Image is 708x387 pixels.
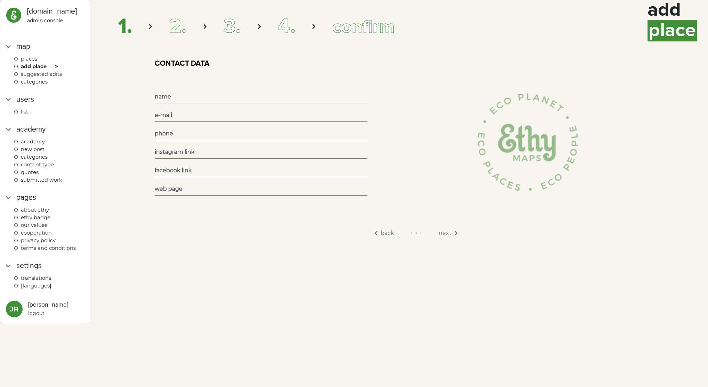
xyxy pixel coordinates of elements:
span: About Ethy [21,207,49,213]
input: facebook link [155,164,368,177]
div: academy [16,124,46,135]
div: admin console [27,17,77,24]
span: Academy [21,139,45,145]
div: Pages [16,192,36,203]
span: CONFIRM [332,18,395,37]
div: [PERSON_NAME] [28,301,68,310]
div: [DOMAIN_NAME] [27,6,77,17]
span: 1. [118,16,132,37]
input: e-mail [155,109,368,122]
span: Suggested edits [21,71,62,77]
input: phone [155,127,368,140]
span: Places [21,56,37,62]
span: Submitted work [21,177,62,183]
span: list [21,109,28,115]
span: CONTENT TYPE [21,161,54,168]
span: 4. [278,16,295,37]
div: settings [16,260,42,271]
span: categories [21,79,48,85]
div: logout [28,310,68,317]
div: CONTACT DATA [150,59,682,68]
input: name [155,90,368,103]
div: map [16,41,30,52]
span: Categories [21,154,48,160]
span: Privacy policy [21,237,56,244]
span: Our values [21,222,47,228]
div: Users [16,94,34,105]
input: instagram link [155,146,368,159]
img: logo3.png [466,85,587,207]
span: Translations [21,275,51,281]
span: BACK [381,229,394,237]
img: ethy-logo [6,7,22,23]
span: Terms and conditions [21,245,76,251]
span: Ethy badge [21,214,50,221]
span: ADD [648,0,681,20]
span: NEXT [439,229,451,237]
span: 2. [169,16,187,37]
span: New post [21,146,44,152]
span: Quotes [21,169,39,175]
span: [languages] [21,283,51,289]
span: ADD PLACE [21,63,47,70]
span: Cooperation [21,230,52,236]
span: PLACE [648,20,697,41]
button: JR [6,301,23,317]
div: . . . [402,223,430,243]
span: 3. [223,16,241,37]
input: web page [155,183,368,196]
